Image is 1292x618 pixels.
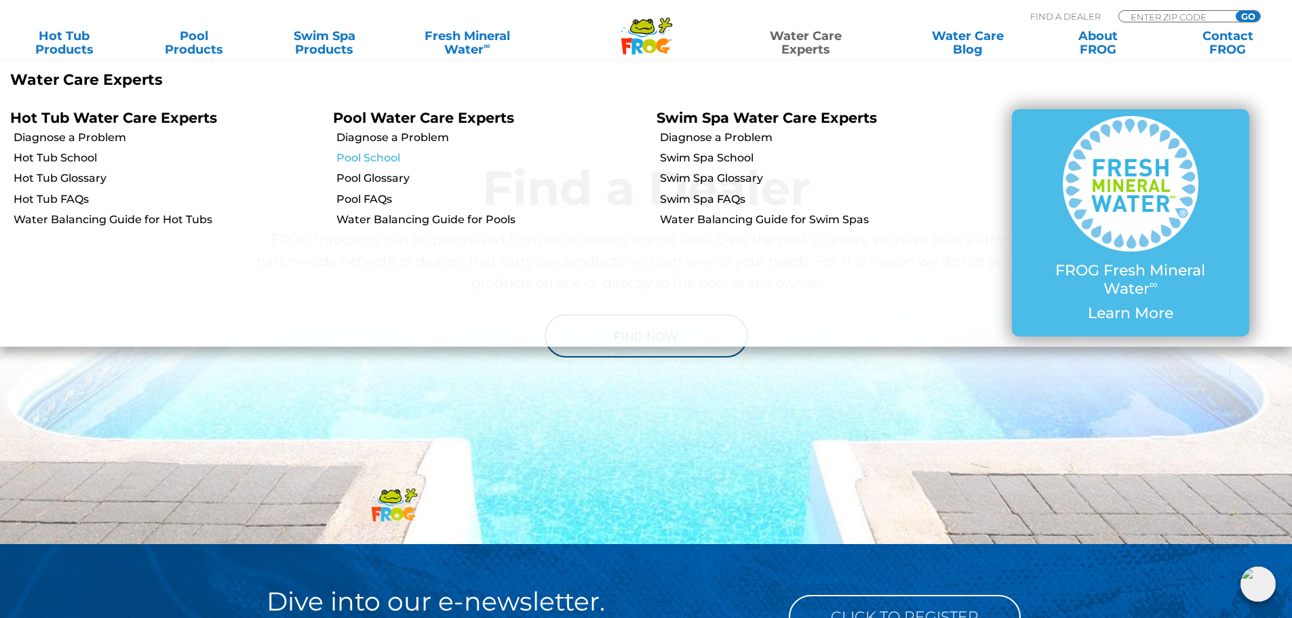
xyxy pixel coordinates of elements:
[368,480,420,527] img: frog-products-logo-small
[14,29,115,56] a: Hot TubProducts
[1236,11,1260,22] input: GO
[1129,11,1221,22] input: Zip Code Form
[144,29,245,56] a: PoolProducts
[1039,305,1222,322] p: Learn More
[1150,277,1158,291] sup: ∞
[336,212,646,227] a: Water Balancing Guide for Pools
[660,171,969,186] a: Swim Spa Glossary
[660,192,969,207] a: Swim Spa FAQs
[657,109,877,126] a: Swim Spa Water Care Experts
[1177,29,1278,56] a: ContactFROG
[660,130,969,145] a: Diagnose a Problem
[1030,10,1101,22] p: Find A Dealer
[1039,262,1222,298] p: FROG Fresh Mineral Water
[917,29,1018,56] a: Water CareBlog
[10,71,636,89] p: Water Care Experts
[10,109,217,126] a: Hot Tub Water Care Experts
[333,109,514,126] a: Pool Water Care Experts
[267,588,768,615] h2: Dive into our e-newsletter.
[336,130,646,145] a: Diagnose a Problem
[724,29,888,56] a: Water CareExperts
[336,151,646,166] a: Pool School
[660,212,969,227] a: Water Balancing Guide for Swim Spas
[14,130,323,145] a: Diagnose a Problem
[404,29,530,56] a: Fresh MineralWater∞
[1047,29,1148,56] a: AboutFROG
[1240,566,1276,602] img: openIcon
[14,171,323,186] a: Hot Tub Glossary
[336,192,646,207] a: Pool FAQs
[14,212,323,227] a: Water Balancing Guide for Hot Tubs
[274,29,375,56] a: Swim SpaProducts
[14,192,323,207] a: Hot Tub FAQs
[660,151,969,166] a: Swim Spa School
[484,40,490,51] sup: ∞
[336,171,646,186] a: Pool Glossary
[14,151,323,166] a: Hot Tub School
[1039,116,1222,329] a: FROG Fresh Mineral Water∞ Learn More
